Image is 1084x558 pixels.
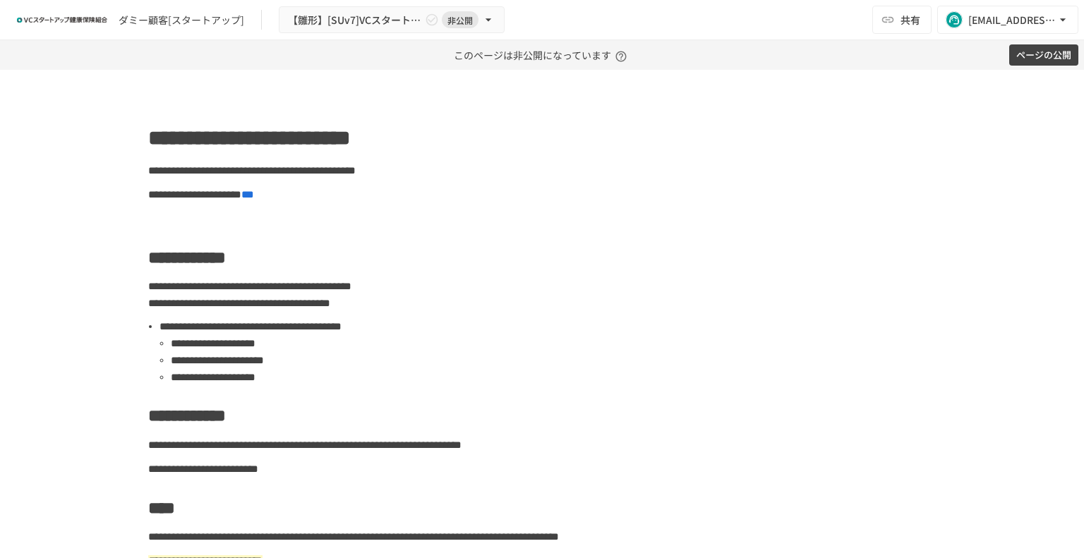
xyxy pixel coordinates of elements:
button: ページの公開 [1009,44,1078,66]
span: 非公開 [442,13,478,28]
button: [EMAIL_ADDRESS][DOMAIN_NAME] [937,6,1078,34]
button: 【雛形】[SUv7]VCスタートアップ健保への加入申請手続き非公開 [279,6,505,34]
div: [EMAIL_ADDRESS][DOMAIN_NAME] [968,11,1056,29]
p: このページは非公開になっています [454,40,631,70]
button: 共有 [872,6,932,34]
span: 共有 [901,12,920,28]
div: ダミー顧客[スタートアップ] [119,13,244,28]
span: 【雛形】[SUv7]VCスタートアップ健保への加入申請手続き [288,11,422,29]
img: ZDfHsVrhrXUoWEWGWYf8C4Fv4dEjYTEDCNvmL73B7ox [17,8,107,31]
